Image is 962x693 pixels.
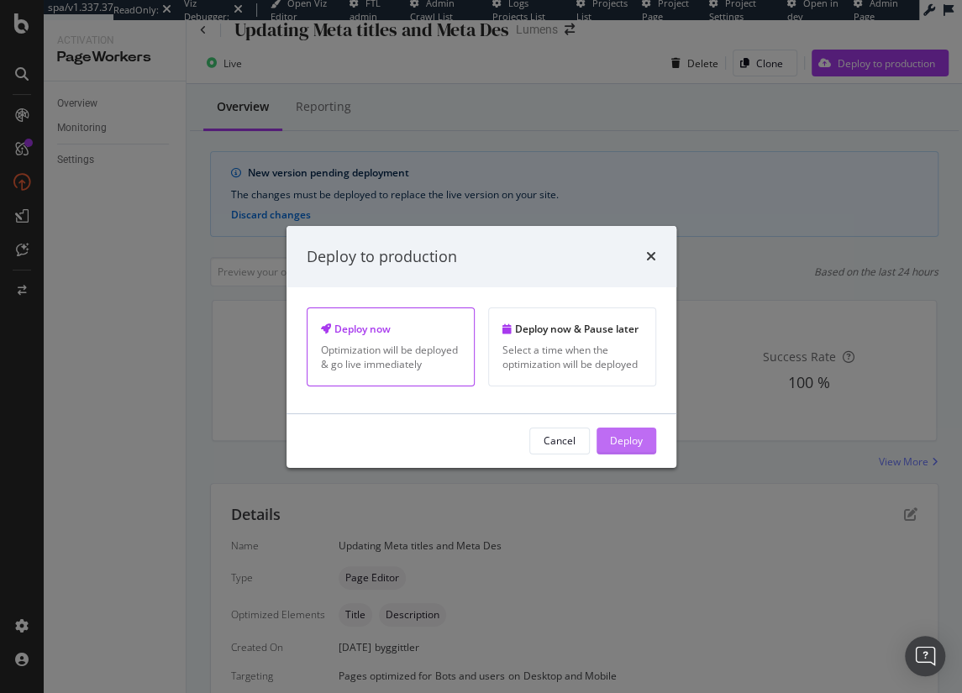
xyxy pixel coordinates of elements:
div: Optimization will be deployed & go live immediately [321,343,460,371]
div: Deploy now [321,322,460,336]
div: Open Intercom Messenger [905,636,945,676]
button: Deploy [597,428,656,454]
div: Select a time when the optimization will be deployed [502,343,642,371]
div: Deploy [610,433,643,448]
button: Cancel [529,428,590,454]
div: Deploy now & Pause later [502,322,642,336]
div: times [646,245,656,267]
div: Deploy to production [307,245,457,267]
div: Cancel [544,433,576,448]
div: modal [286,225,676,467]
